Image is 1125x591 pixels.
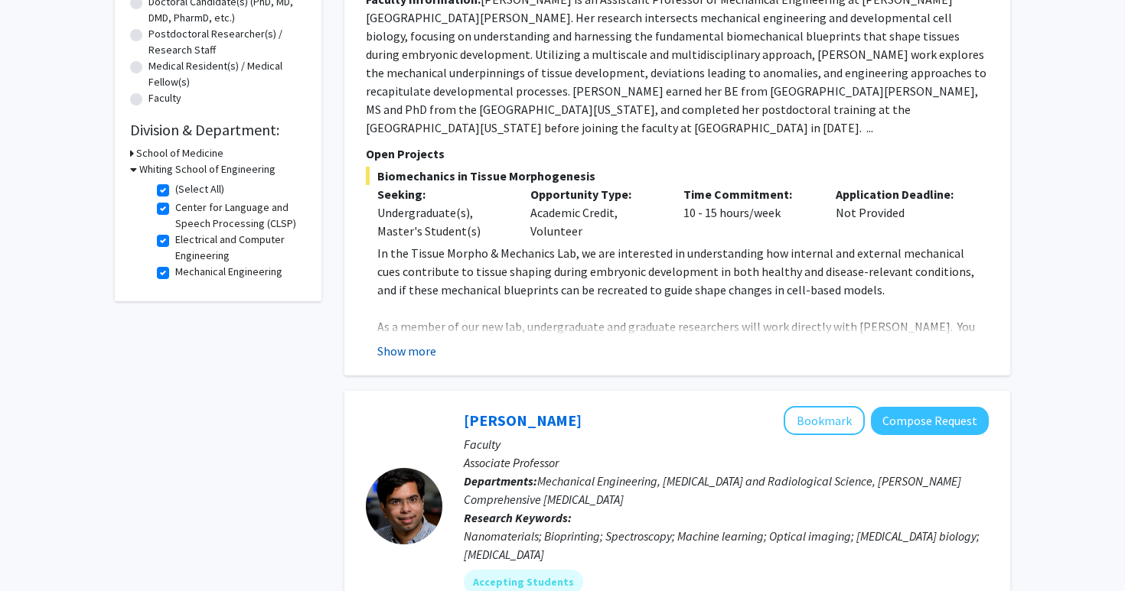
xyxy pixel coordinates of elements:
p: Time Commitment: [683,185,814,203]
p: Application Deadline: [836,185,966,203]
button: Show more [377,342,436,360]
iframe: Chat [11,522,65,580]
label: Medical Resident(s) / Medical Fellow(s) [148,58,306,90]
label: Faculty [148,90,181,106]
p: Seeking: [377,185,507,203]
div: Academic Credit, Volunteer [519,185,672,240]
button: Add Ishan Barman to Bookmarks [784,406,865,435]
p: Associate Professor [464,453,989,472]
label: Center for Language and Speech Processing (CLSP) [175,200,302,232]
p: As a member of our new lab, undergraduate and graduate researchers will work directly with [PERSO... [377,317,989,409]
span: Mechanical Engineering, [MEDICAL_DATA] and Radiological Science, [PERSON_NAME] Comprehensive [MED... [464,473,961,507]
label: Postdoctoral Researcher(s) / Research Staff [148,26,306,58]
h2: Division & Department: [130,121,306,139]
div: Nanomaterials; Bioprinting; Spectroscopy; Machine learning; Optical imaging; [MEDICAL_DATA] biolo... [464,527,989,563]
label: (Select All) [175,181,224,197]
p: In the Tissue Morpho & Mechanics Lab, we are interested in understanding how internal and externa... [377,244,989,299]
p: Open Projects [366,145,989,163]
a: [PERSON_NAME] [464,411,582,430]
label: Electrical and Computer Engineering [175,232,302,264]
b: Departments: [464,473,537,489]
h3: School of Medicine [136,145,223,161]
p: Faculty [464,435,989,453]
label: Mechanical Engineering [175,264,282,280]
h3: Whiting School of Engineering [139,161,276,177]
div: 10 - 15 hours/week [672,185,825,240]
p: Opportunity Type: [530,185,660,203]
b: Research Keywords: [464,510,572,525]
div: Undergraduate(s), Master's Student(s) [377,203,507,240]
span: Biomechanics in Tissue Morphogenesis [366,167,989,185]
button: Compose Request to Ishan Barman [871,407,989,435]
div: Not Provided [824,185,977,240]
